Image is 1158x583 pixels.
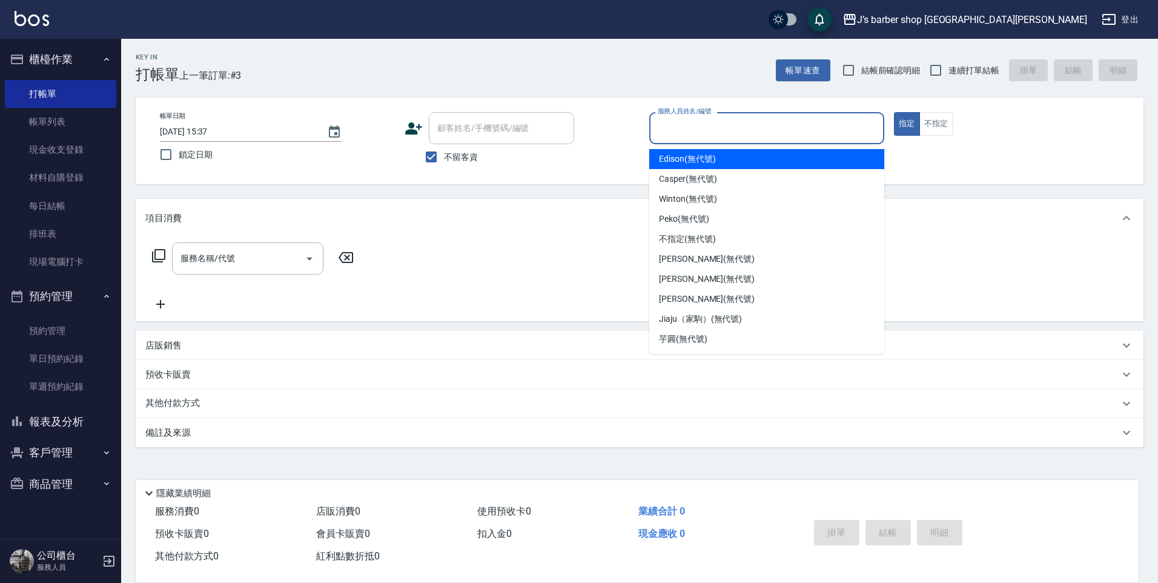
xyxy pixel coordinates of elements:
h3: 打帳單 [136,66,179,83]
div: 其他付款方式 [136,389,1143,418]
p: 隱藏業績明細 [156,487,211,500]
span: 業績合計 0 [638,505,685,517]
span: 使用預收卡 0 [477,505,531,517]
span: 結帳前確認明細 [861,64,921,77]
span: Edison (無代號) [659,153,715,165]
span: 上一筆訂單:#3 [179,68,242,83]
div: 備註及來源 [136,418,1143,447]
span: 店販消費 0 [316,505,360,517]
button: 櫃檯作業 [5,44,116,75]
span: Peko (無代號) [659,213,709,225]
div: J’s barber shop [GEOGRAPHIC_DATA][PERSON_NAME] [857,12,1087,27]
button: 帳單速查 [776,59,830,82]
p: 預收卡販賣 [145,368,191,381]
a: 排班表 [5,220,116,248]
span: 連續打單結帳 [948,64,999,77]
h2: Key In [136,53,179,61]
a: 每日結帳 [5,192,116,220]
div: 項目消費 [136,199,1143,238]
span: 其他付款方式 0 [155,550,219,562]
span: 服務消費 0 [155,505,199,517]
button: 商品管理 [5,468,116,500]
span: Jiaju（家駒） (無代號) [659,313,742,325]
span: 鎖定日期 [179,148,213,161]
a: 現場電腦打卡 [5,248,116,276]
p: 備註及來源 [145,427,191,439]
span: [PERSON_NAME] (無代號) [659,273,755,285]
button: Choose date, selected date is 2025-08-15 [320,118,349,147]
a: 單週預約紀錄 [5,373,116,401]
div: 店販銷售 [136,331,1143,360]
span: Casper (無代號) [659,173,716,185]
label: 服務人員姓名/編號 [658,107,711,116]
a: 帳單列表 [5,108,116,136]
span: 不留客資 [444,151,478,164]
span: Winton (無代號) [659,193,716,205]
input: YYYY/MM/DD hh:mm [160,122,315,142]
button: 客戶管理 [5,437,116,468]
img: Person [10,549,34,573]
img: Logo [15,11,49,26]
div: 預收卡販賣 [136,360,1143,389]
p: 項目消費 [145,212,182,225]
button: 指定 [894,112,920,136]
button: Open [300,249,319,268]
span: 預收卡販賣 0 [155,528,209,539]
span: 紅利點數折抵 0 [316,550,380,562]
a: 材料自購登錄 [5,164,116,192]
p: 其他付款方式 [145,397,206,410]
button: 預約管理 [5,281,116,312]
button: save [807,7,832,32]
a: 現金收支登錄 [5,136,116,164]
span: 扣入金 0 [477,528,512,539]
span: 會員卡販賣 0 [316,528,370,539]
label: 帳單日期 [160,112,185,121]
p: 服務人員 [37,562,99,573]
button: J’s barber shop [GEOGRAPHIC_DATA][PERSON_NAME] [838,7,1092,32]
p: 店販銷售 [145,339,182,352]
a: 預約管理 [5,317,116,345]
a: 打帳單 [5,80,116,108]
span: [PERSON_NAME] (無代號) [659,253,755,265]
span: 現金應收 0 [638,528,685,539]
span: 不指定 (無代號) [659,233,716,245]
button: 不指定 [919,112,953,136]
button: 登出 [1097,8,1143,31]
span: [PERSON_NAME] (無代號) [659,293,755,305]
button: 報表及分析 [5,406,116,438]
span: 芋圓 (無代號) [659,333,707,345]
a: 單日預約紀錄 [5,345,116,373]
h5: 公司櫃台 [37,550,99,562]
